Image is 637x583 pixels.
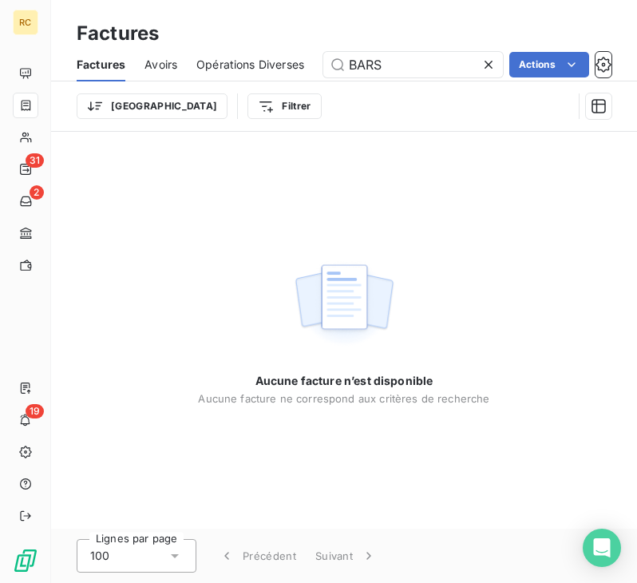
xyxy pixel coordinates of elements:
button: Filtrer [247,93,321,119]
h3: Factures [77,19,159,48]
span: 31 [26,153,44,168]
span: Opérations Diverses [196,57,304,73]
div: Open Intercom Messenger [583,529,621,567]
button: Actions [509,52,589,77]
img: Logo LeanPay [13,548,38,573]
span: 100 [90,548,109,564]
span: 19 [26,404,44,418]
span: 2 [30,185,44,200]
div: RC [13,10,38,35]
span: Avoirs [144,57,177,73]
button: [GEOGRAPHIC_DATA] [77,93,227,119]
span: Aucune facture n’est disponible [255,373,433,389]
button: Suivant [306,539,386,573]
span: Factures [77,57,125,73]
input: Rechercher [323,52,503,77]
button: Précédent [209,539,306,573]
span: Aucune facture ne correspond aux critères de recherche [198,392,489,405]
img: empty state [293,256,395,355]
